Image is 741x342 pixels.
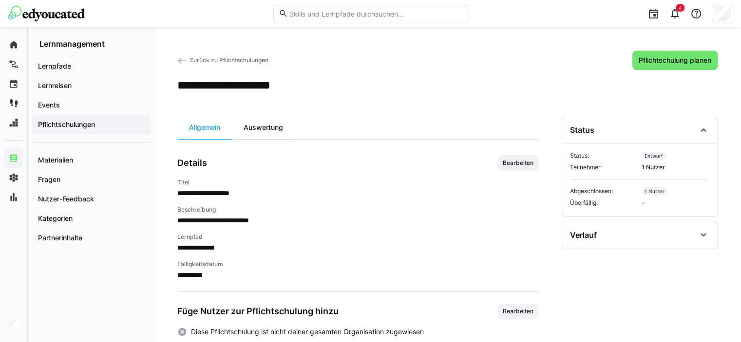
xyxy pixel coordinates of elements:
[498,304,538,319] button: Bearbeiten
[642,199,709,207] span: –
[632,51,718,70] button: Pflichtschulung planen
[637,55,713,65] span: Pflichtschulung planen
[177,206,538,214] h4: Beschreibung
[190,56,268,64] span: Zurück zu Pflichtschulungen
[288,9,462,18] input: Skills und Lernpfade durchsuchen…
[642,163,709,171] span: 1 Nutzer
[177,56,268,64] a: Zurück zu Pflichtschulungen
[177,116,232,139] div: Allgemein
[570,199,638,207] span: Überfällig:
[177,179,538,186] h4: Titel
[498,155,538,171] button: Bearbeiten
[502,307,534,315] span: Bearbeiten
[191,327,424,337] span: Diese Pflichtschulung ist nicht deiner gesamten Organisation zugewiesen
[177,233,538,241] h4: Lernpfad
[232,116,295,139] div: Auswertung
[642,187,667,195] div: 1 Nutzer
[570,230,597,240] div: Verlauf
[177,158,207,168] h3: Details
[177,306,339,317] h3: Füge Nutzer zur Pflichtschulung hinzu
[642,152,666,160] div: Entwurf
[679,5,682,11] span: 4
[502,159,534,167] span: Bearbeiten
[570,187,638,195] span: Abgeschlossen:
[177,260,538,268] h4: Fälligkeitsdatum
[570,163,638,171] span: Teilnehmer:
[570,125,594,135] div: Status
[570,152,638,160] span: Status:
